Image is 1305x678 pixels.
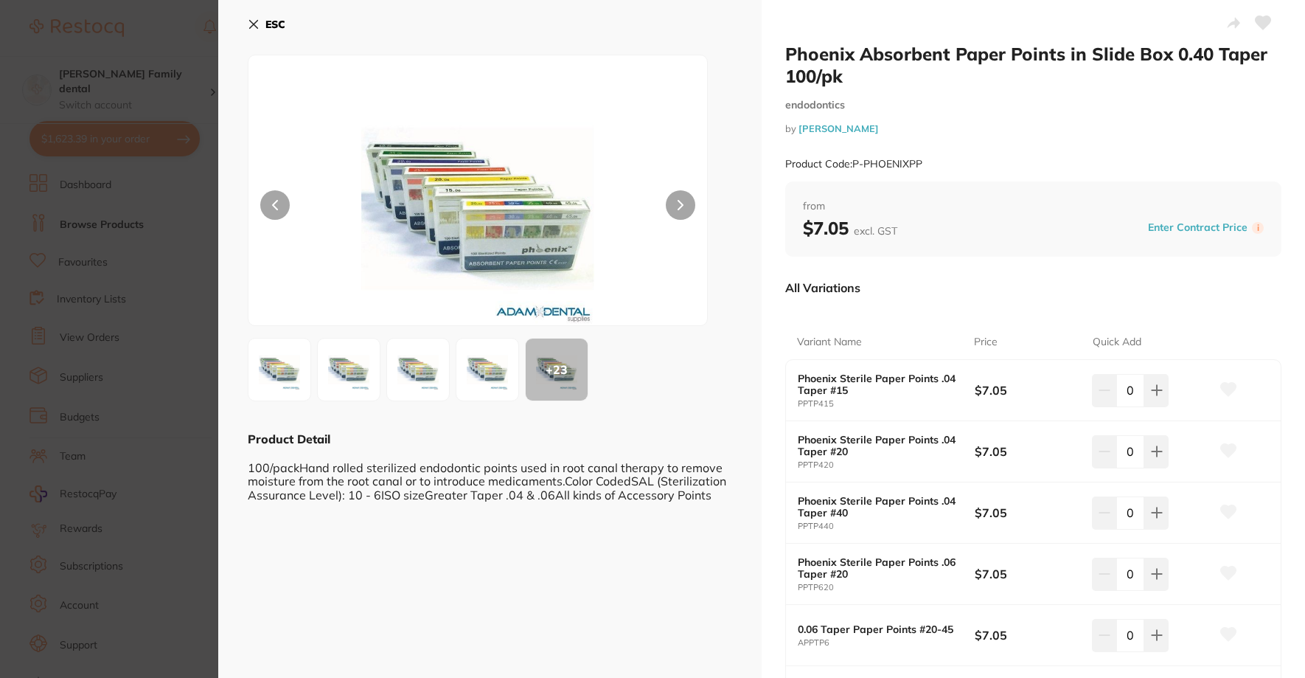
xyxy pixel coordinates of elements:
[798,122,879,134] a: [PERSON_NAME]
[975,627,1081,643] b: $7.05
[798,623,957,635] b: 0.06 Taper Paper Points #20-45
[803,217,897,239] b: $7.05
[322,343,375,396] img: MjAuanBn
[248,12,285,37] button: ESC
[975,443,1081,460] b: $7.05
[265,18,285,31] b: ESC
[1252,222,1264,234] label: i
[798,434,957,457] b: Phoenix Sterile Paper Points .04 Taper #20
[461,343,514,396] img: MzAuanBn
[798,460,975,470] small: PPTP420
[248,447,732,502] div: 100/packHand rolled sterilized endodontic points used in root canal therapy to remove moisture fr...
[854,224,897,238] span: excl. GST
[798,556,957,580] b: Phoenix Sterile Paper Points .06 Taper #20
[798,399,975,409] small: PPTP415
[391,343,445,396] img: MjUuanBn
[1144,221,1252,235] button: Enter Contract Price
[785,280,860,295] p: All Variations
[785,43,1281,87] h2: Phoenix Absorbent Paper Points in Slide Box 0.40 Taper 100/pk
[975,382,1081,398] b: $7.05
[797,335,862,350] p: Variant Name
[975,566,1081,582] b: $7.05
[798,638,975,648] small: APPTP6
[253,343,306,396] img: MTUuanBn
[803,199,1264,214] span: from
[340,92,615,325] img: MTUuanBn
[248,432,330,446] b: Product Detail
[526,339,588,401] div: + 23
[785,123,1281,134] small: by
[525,338,588,401] button: +23
[798,495,957,519] b: Phoenix Sterile Paper Points .04 Taper #40
[785,99,1281,111] small: endodontics
[1093,335,1141,350] p: Quick Add
[798,373,957,396] b: Phoenix Sterile Paper Points .04 Taper #15
[974,335,998,350] p: Price
[798,583,975,592] small: PPTP620
[975,505,1081,521] b: $7.05
[798,522,975,531] small: PPTP440
[785,158,922,170] small: Product Code: P-PHOENIXPP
